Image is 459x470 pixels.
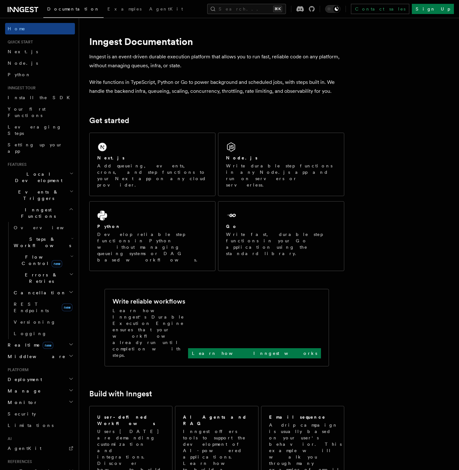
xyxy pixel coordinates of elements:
span: Your first Functions [8,106,46,118]
span: new [52,260,62,267]
a: PythonDevelop reliable step functions in Python without managing queueing systems or DAG based wo... [89,201,215,271]
span: References [5,459,32,464]
button: Inngest Functions [5,204,75,222]
button: Monitor [5,397,75,408]
span: AI [5,436,12,441]
a: Documentation [43,2,104,18]
span: Steps & Workflows [11,236,71,249]
span: Overview [14,225,79,230]
span: Python [8,72,31,77]
a: Overview [11,222,75,233]
span: Setting up your app [8,142,62,154]
button: Middleware [5,351,75,362]
span: Home [8,26,25,32]
a: Leveraging Steps [5,121,75,139]
a: Security [5,408,75,420]
h2: Node.js [226,155,258,161]
span: Limitations [8,423,54,428]
span: Leveraging Steps [8,124,62,136]
a: Logging [11,328,75,339]
span: new [43,342,53,349]
a: Home [5,23,75,34]
h1: Inngest Documentation [89,36,344,47]
a: Versioning [11,316,75,328]
p: Add queueing, events, crons, and step functions to your Next app on any cloud provider. [97,163,208,188]
kbd: ⌘K [273,6,282,12]
button: Local Development [5,168,75,186]
span: Node.js [8,61,38,66]
span: Inngest tour [5,85,36,91]
a: Setting up your app [5,139,75,157]
span: Realtime [5,342,53,348]
a: Node.jsWrite durable step functions in any Node.js app and run on servers or serverless. [218,133,344,196]
h2: User-defined Workflows [97,414,164,427]
a: AgentKit [5,443,75,454]
button: Steps & Workflows [11,233,75,251]
a: Contact sales [351,4,409,14]
span: Examples [107,6,142,11]
button: Search...⌘K [207,4,286,14]
p: Learn how Inngest's Durable Execution Engine ensures that your workflow already run until complet... [113,307,188,358]
p: Learn how Inngest works [192,350,317,356]
button: Realtimenew [5,339,75,351]
a: Build with Inngest [89,389,152,398]
a: REST Endpointsnew [11,298,75,316]
a: Install the SDK [5,92,75,103]
span: REST Endpoints [14,302,49,313]
span: Platform [5,367,29,372]
h2: Email sequence [269,414,326,420]
button: Flow Controlnew [11,251,75,269]
h2: AI Agents and RAG [183,414,251,427]
span: Features [5,162,26,167]
a: AgentKit [145,2,187,17]
span: Flow Control [11,254,70,267]
button: Errors & Retries [11,269,75,287]
span: Inngest Functions [5,207,69,219]
a: Your first Functions [5,103,75,121]
span: new [62,304,72,311]
span: Logging [14,331,47,336]
h2: Write reliable workflows [113,297,185,306]
span: Cancellation [11,290,66,296]
span: Manage [5,388,41,394]
span: AgentKit [8,446,41,451]
a: Next.js [5,46,75,57]
a: GoWrite fast, durable step functions in your Go application using the standard library. [218,201,344,271]
p: Write fast, durable step functions in your Go application using the standard library. [226,231,336,257]
a: Limitations [5,420,75,431]
h2: Next.js [97,155,125,161]
p: Write functions in TypeScript, Python or Go to power background and scheduled jobs, with steps bu... [89,78,344,96]
span: AgentKit [149,6,183,11]
span: Security [8,411,36,416]
p: Develop reliable step functions in Python without managing queueing systems or DAG based workflows. [97,231,208,263]
h2: Go [226,223,237,230]
a: Python [5,69,75,80]
span: Local Development [5,171,69,184]
span: Documentation [47,6,100,11]
span: Errors & Retries [11,272,69,284]
button: Manage [5,385,75,397]
span: Middleware [5,353,66,360]
div: Inngest Functions [5,222,75,339]
a: Examples [104,2,145,17]
span: Next.js [8,49,38,54]
span: Install the SDK [8,95,74,100]
span: Deployment [5,376,42,383]
h2: Python [97,223,121,230]
p: Inngest is an event-driven durable execution platform that allows you to run fast, reliable code ... [89,52,344,70]
span: Events & Triggers [5,189,69,202]
button: Events & Triggers [5,186,75,204]
button: Toggle dark mode [325,5,340,13]
a: Next.jsAdd queueing, events, crons, and step functions to your Next app on any cloud provider. [89,133,215,196]
a: Learn how Inngest works [188,348,321,358]
a: Node.js [5,57,75,69]
a: Sign Up [412,4,454,14]
button: Cancellation [11,287,75,298]
button: Deployment [5,374,75,385]
span: Versioning [14,319,56,325]
a: Get started [89,116,129,125]
p: Write durable step functions in any Node.js app and run on servers or serverless. [226,163,336,188]
span: Quick start [5,40,33,45]
span: Monitor [5,399,38,406]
